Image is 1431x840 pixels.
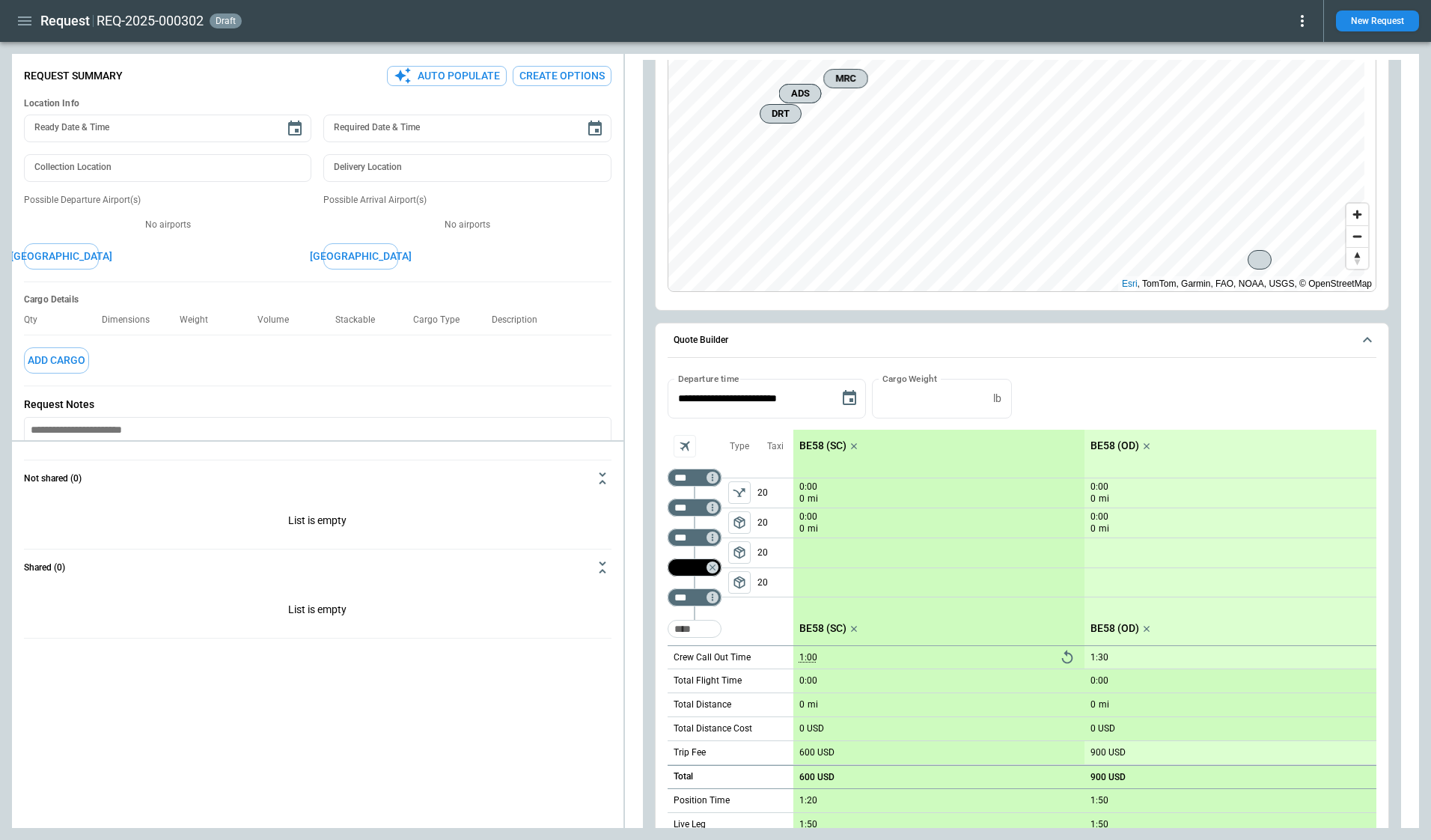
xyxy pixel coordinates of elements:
h6: Quote Builder [674,335,728,345]
p: mi [1099,523,1109,535]
p: Taxi [767,440,784,453]
p: List is empty [24,585,611,638]
h6: Total [674,772,693,782]
button: left aligned [728,541,751,564]
p: 0:00 [1090,481,1108,493]
p: 0 [1090,493,1096,505]
a: Esri [1122,279,1138,289]
button: left aligned [728,511,751,534]
h6: Shared (0) [24,563,65,573]
p: mi [808,699,818,711]
p: Type [730,440,749,453]
button: Auto Populate [387,66,507,86]
button: Zoom out [1346,225,1368,247]
p: 0:00 [799,511,817,523]
div: Not found [668,469,721,487]
p: 0:00 [799,481,817,493]
button: [GEOGRAPHIC_DATA] [323,243,398,270]
p: lb [993,392,1001,405]
p: 0 [1090,699,1096,710]
p: 1:30 [1090,652,1108,663]
p: Cargo Type [413,314,472,326]
button: Not shared (0) [24,460,611,496]
p: 20 [757,568,793,597]
h6: Cargo Details [24,294,611,305]
span: draft [213,16,239,26]
button: left aligned [728,571,751,594]
p: 1:50 [1090,819,1108,830]
p: 900 USD [1090,772,1126,783]
p: 20 [757,478,793,508]
p: Possible Arrival Airport(s) [323,194,611,207]
p: Description [492,314,549,326]
p: 1:50 [1090,795,1108,806]
p: Live Leg [674,818,706,831]
p: 0 USD [1090,723,1115,734]
p: 20 [757,508,793,538]
p: BE58 (OD) [1090,622,1139,635]
button: New Request [1336,10,1419,31]
div: Too short [668,620,721,638]
button: Add Cargo [24,347,89,374]
p: 20 [757,538,793,567]
p: 1:00 [799,652,817,663]
span: package_2 [732,575,747,590]
p: mi [808,493,818,505]
p: BE58 (OD) [1090,439,1139,452]
p: BE58 (SC) [799,622,846,635]
p: 1:20 [799,795,817,806]
p: 0 [1090,523,1096,535]
button: Shared (0) [24,550,611,585]
p: 600 USD [799,772,835,783]
label: Departure time [678,372,739,385]
p: mi [808,523,818,535]
p: Trip Fee [674,746,706,759]
button: left aligned [728,481,751,504]
div: Not found [668,529,721,547]
p: BE58 (SC) [799,439,846,452]
p: Dimensions [102,314,162,326]
span: ADS [785,86,814,101]
h6: Location Info [24,98,611,109]
button: Reset bearing to north [1346,247,1368,269]
p: Weight [180,314,220,326]
p: Total Distance Cost [674,722,752,735]
div: Not found [668,588,721,606]
span: Type of sector [728,571,751,594]
h6: Not shared (0) [24,474,82,484]
button: Reset [1056,646,1078,669]
span: MRC [830,71,861,86]
p: Position Time [674,794,730,807]
p: Total Flight Time [674,675,742,687]
p: Stackable [335,314,387,326]
canvas: Map [668,41,1364,292]
button: Choose date [280,114,310,144]
p: 1:50 [799,819,817,830]
p: 900 USD [1090,747,1126,758]
span: Aircraft selection [674,435,696,457]
span: Type of sector [728,541,751,564]
p: 0 [799,699,805,710]
button: Quote Builder [668,323,1376,358]
p: Possible Departure Airport(s) [24,194,311,207]
p: 0:00 [1090,511,1108,523]
span: package_2 [732,515,747,530]
p: List is empty [24,496,611,549]
p: Request Notes [24,398,611,411]
button: Create Options [513,66,611,86]
h1: Request [40,12,90,30]
p: 0:00 [799,675,817,687]
p: 0 USD [799,723,824,734]
div: Not found [668,499,721,517]
span: Type of sector [728,481,751,504]
p: No airports [323,219,611,231]
p: Volume [257,314,301,326]
div: Not shared (0) [24,585,611,638]
span: Type of sector [728,511,751,534]
button: [GEOGRAPHIC_DATA] [24,243,99,270]
div: Too short [668,559,721,576]
button: Choose date [580,114,610,144]
p: 0 [799,523,805,535]
p: 0:00 [1090,675,1108,687]
span: package_2 [732,545,747,560]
